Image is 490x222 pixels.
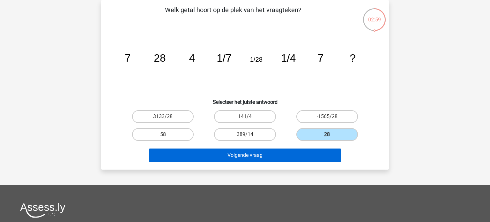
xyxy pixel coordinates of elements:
label: 141/4 [214,110,276,123]
label: -1565/28 [296,110,358,123]
label: 3133/28 [132,110,194,123]
tspan: 1/4 [281,52,296,64]
button: Volgende vraag [149,149,342,162]
label: 58 [132,128,194,141]
tspan: 1/7 [217,52,232,64]
label: 28 [296,128,358,141]
tspan: 28 [154,52,166,64]
tspan: 7 [317,52,323,64]
h6: Selecteer het juiste antwoord [111,94,379,105]
label: 389/14 [214,128,276,141]
tspan: 7 [125,52,131,64]
tspan: 1/28 [250,56,263,63]
div: 02:59 [362,8,386,24]
tspan: 4 [189,52,195,64]
p: Welk getal hoort op de plek van het vraagteken? [111,5,355,24]
img: Assessly logo [20,203,65,218]
tspan: ? [350,52,356,64]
